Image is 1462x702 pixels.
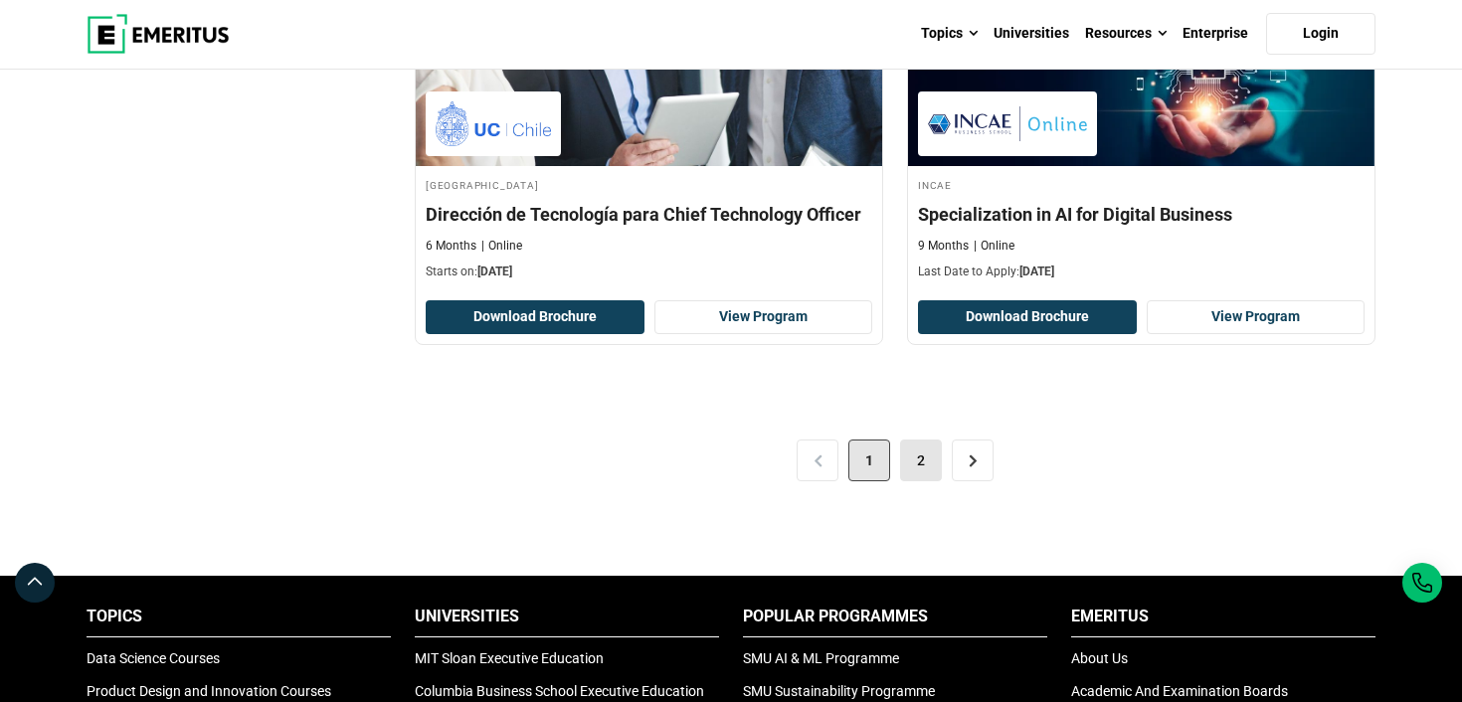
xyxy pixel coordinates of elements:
p: 6 Months [426,238,476,255]
a: MIT Sloan Executive Education [415,650,604,666]
a: About Us [1071,650,1128,666]
h4: Specialization in AI for Digital Business [918,202,1365,227]
a: 2 [900,439,942,481]
a: SMU AI & ML Programme [743,650,899,666]
a: > [952,439,994,481]
p: 9 Months [918,238,969,255]
h4: INCAE [918,176,1365,193]
button: Download Brochure [918,300,1137,334]
p: Online [481,238,522,255]
span: 1 [848,439,890,481]
a: View Program [1147,300,1366,334]
a: Columbia Business School Executive Education [415,683,704,699]
a: SMU Sustainability Programme [743,683,935,699]
a: View Program [654,300,873,334]
a: Product Design and Innovation Courses [87,683,331,699]
span: [DATE] [1019,264,1054,278]
h4: Dirección de Tecnología para Chief Technology Officer [426,202,872,227]
p: Last Date to Apply: [918,263,1365,280]
p: Starts on: [426,263,872,280]
h4: [GEOGRAPHIC_DATA] [426,176,872,193]
a: Login [1266,13,1375,55]
img: INCAE [928,101,1087,146]
a: Data Science Courses [87,650,220,666]
img: Pontificia Universidad Católica de Chile [436,101,551,146]
span: [DATE] [477,264,512,278]
p: Online [974,238,1014,255]
a: Academic And Examination Boards [1071,683,1288,699]
button: Download Brochure [426,300,644,334]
